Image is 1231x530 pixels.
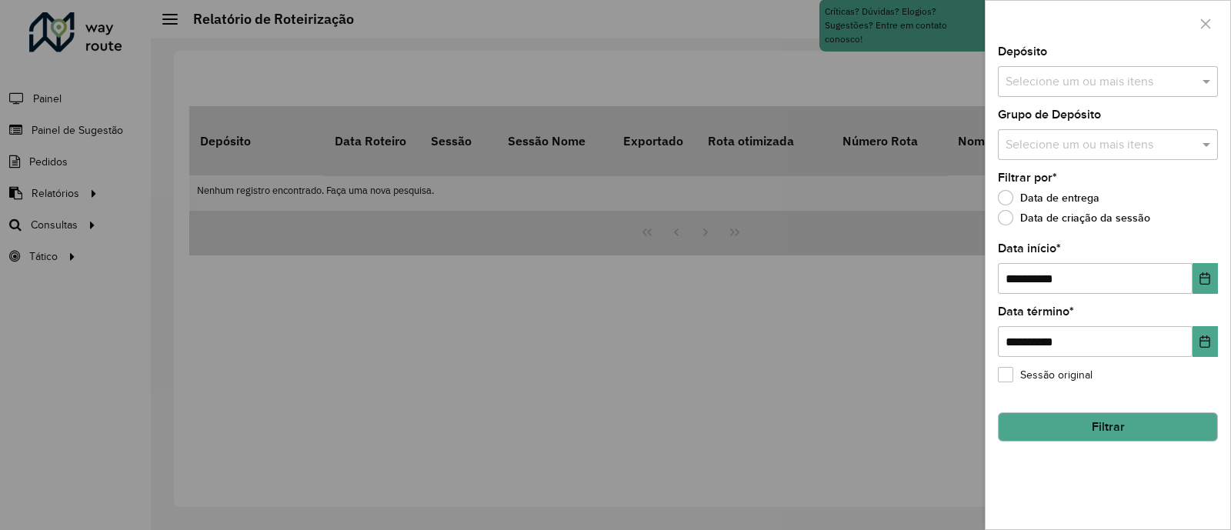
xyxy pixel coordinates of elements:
label: Filtrar por [998,168,1057,187]
button: Filtrar [998,412,1218,442]
label: Sessão original [998,367,1093,383]
label: Data início [998,239,1061,258]
label: Depósito [998,42,1047,61]
label: Data de criação da sessão [998,210,1150,225]
label: Data término [998,302,1074,321]
button: Choose Date [1193,326,1218,357]
label: Grupo de Depósito [998,105,1101,124]
button: Choose Date [1193,263,1218,294]
label: Data de entrega [998,190,1099,205]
